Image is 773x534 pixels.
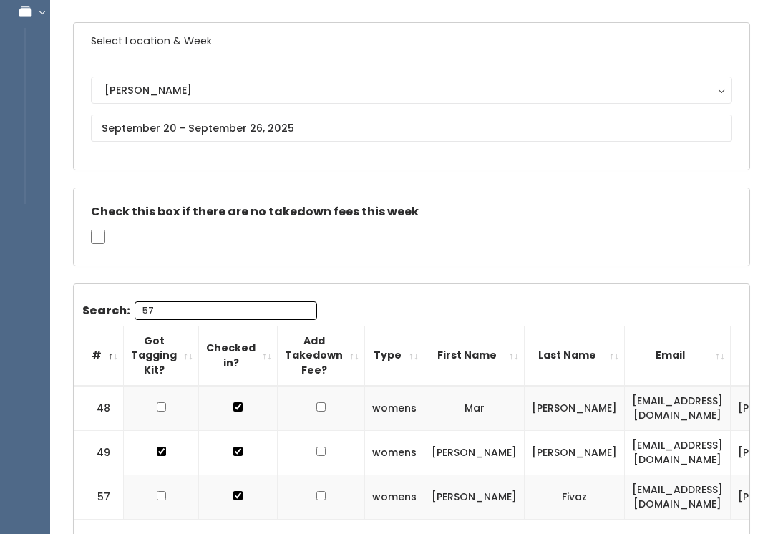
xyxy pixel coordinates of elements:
td: [EMAIL_ADDRESS][DOMAIN_NAME] [625,475,731,519]
td: Fivaz [525,475,625,519]
th: Add Takedown Fee?: activate to sort column ascending [278,326,365,385]
label: Search: [82,301,317,320]
td: womens [365,475,424,519]
input: Search: [135,301,317,320]
th: Checked in?: activate to sort column ascending [199,326,278,385]
td: 49 [74,430,124,475]
th: Email: activate to sort column ascending [625,326,731,385]
th: #: activate to sort column descending [74,326,124,385]
td: [PERSON_NAME] [525,430,625,475]
td: Mar [424,386,525,431]
th: Got Tagging Kit?: activate to sort column ascending [124,326,199,385]
input: September 20 - September 26, 2025 [91,115,732,142]
button: [PERSON_NAME] [91,77,732,104]
h6: Select Location & Week [74,23,749,59]
td: [PERSON_NAME] [424,430,525,475]
th: Last Name: activate to sort column ascending [525,326,625,385]
h5: Check this box if there are no takedown fees this week [91,205,732,218]
td: 48 [74,386,124,431]
div: [PERSON_NAME] [104,82,719,98]
td: [EMAIL_ADDRESS][DOMAIN_NAME] [625,430,731,475]
td: [PERSON_NAME] [525,386,625,431]
td: [EMAIL_ADDRESS][DOMAIN_NAME] [625,386,731,431]
td: 57 [74,475,124,519]
th: First Name: activate to sort column ascending [424,326,525,385]
td: womens [365,430,424,475]
td: womens [365,386,424,431]
th: Type: activate to sort column ascending [365,326,424,385]
td: [PERSON_NAME] [424,475,525,519]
